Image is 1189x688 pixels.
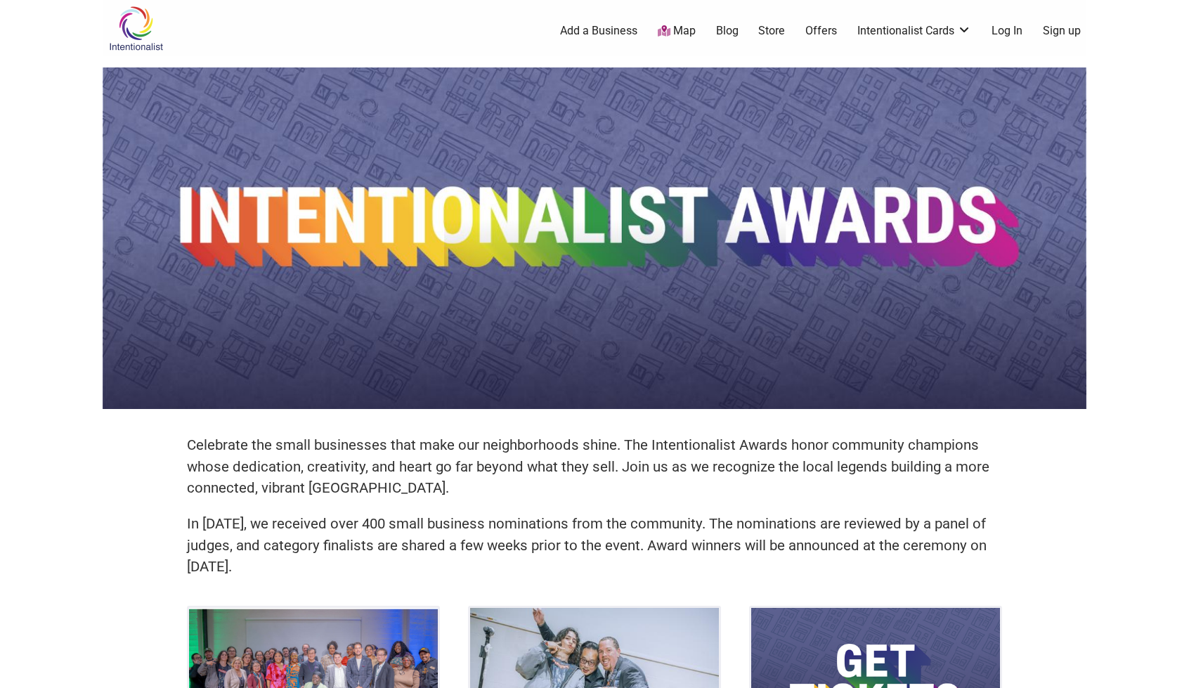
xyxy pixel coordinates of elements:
[187,513,1002,578] p: In [DATE], we received over 400 small business nominations from the community. The nominations ar...
[758,23,785,39] a: Store
[103,6,169,51] img: Intentionalist
[187,434,1002,499] p: Celebrate the small businesses that make our neighborhoods shine. The Intentionalist Awards honor...
[992,23,1022,39] a: Log In
[716,23,739,39] a: Blog
[1043,23,1081,39] a: Sign up
[805,23,837,39] a: Offers
[857,23,971,39] a: Intentionalist Cards
[560,23,637,39] a: Add a Business
[658,23,696,39] a: Map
